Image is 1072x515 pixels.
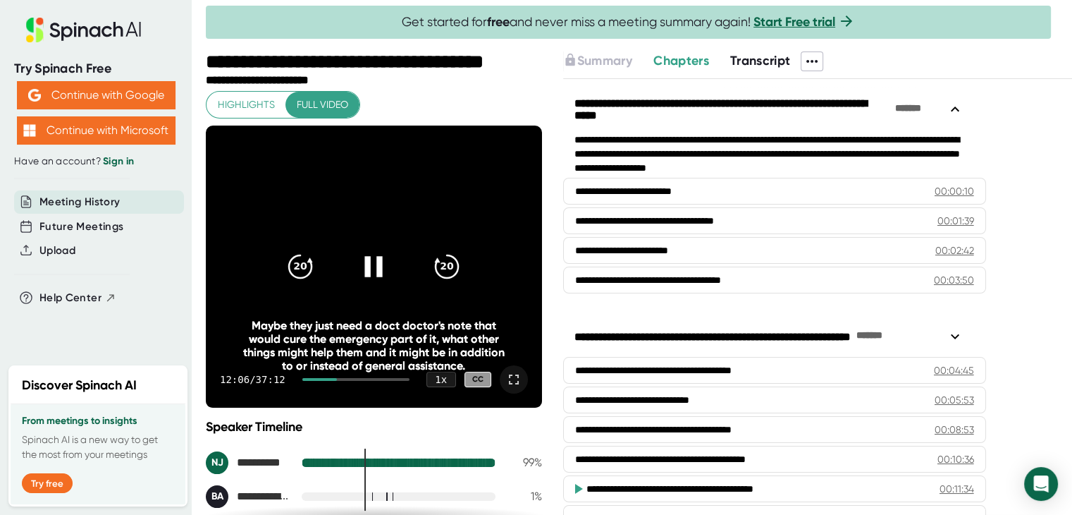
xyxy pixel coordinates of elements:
[22,376,137,395] h2: Discover Spinach AI
[934,273,974,287] div: 00:03:50
[39,290,116,306] button: Help Center
[935,184,974,198] div: 00:00:10
[206,485,228,508] div: BA
[17,81,175,109] button: Continue with Google
[730,51,791,71] button: Transcript
[206,452,228,474] div: NJ
[103,155,134,167] a: Sign in
[206,419,542,435] div: Speaker Timeline
[14,61,178,77] div: Try Spinach Free
[22,416,174,427] h3: From meetings to insights
[220,374,285,385] div: 12:06 / 37:12
[935,243,974,257] div: 00:02:42
[935,423,974,437] div: 00:08:53
[39,219,123,235] button: Future Meetings
[297,96,348,114] span: Full video
[14,155,178,168] div: Have an account?
[426,372,456,387] div: 1 x
[730,53,791,68] span: Transcript
[935,393,974,407] div: 00:05:53
[653,53,709,68] span: Chapters
[39,194,120,210] button: Meeting History
[937,214,974,228] div: 00:01:39
[487,14,510,30] b: free
[39,290,101,306] span: Help Center
[507,490,542,503] div: 1 %
[39,243,75,259] button: Upload
[207,92,286,118] button: Highlights
[22,473,73,493] button: Try free
[285,92,359,118] button: Full video
[577,53,632,68] span: Summary
[1024,467,1058,501] div: Open Intercom Messenger
[402,14,855,30] span: Get started for and never miss a meeting summary again!
[240,319,508,372] div: Maybe they just need a doct doctor's note that would cure the emergency part of it, what other th...
[22,432,174,462] p: Spinach AI is a new way to get the most from your meetings
[939,482,974,496] div: 00:11:34
[563,51,653,71] div: Upgrade to access
[28,89,41,102] img: Aehbyd4JwY73AAAAAElFTkSuQmCC
[937,452,974,466] div: 00:10:36
[464,372,491,388] div: CC
[17,116,175,145] button: Continue with Microsoft
[218,96,275,114] span: Highlights
[653,51,709,71] button: Chapters
[563,51,632,71] button: Summary
[753,14,835,30] a: Start Free trial
[507,456,542,469] div: 99 %
[934,363,974,377] div: 00:04:45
